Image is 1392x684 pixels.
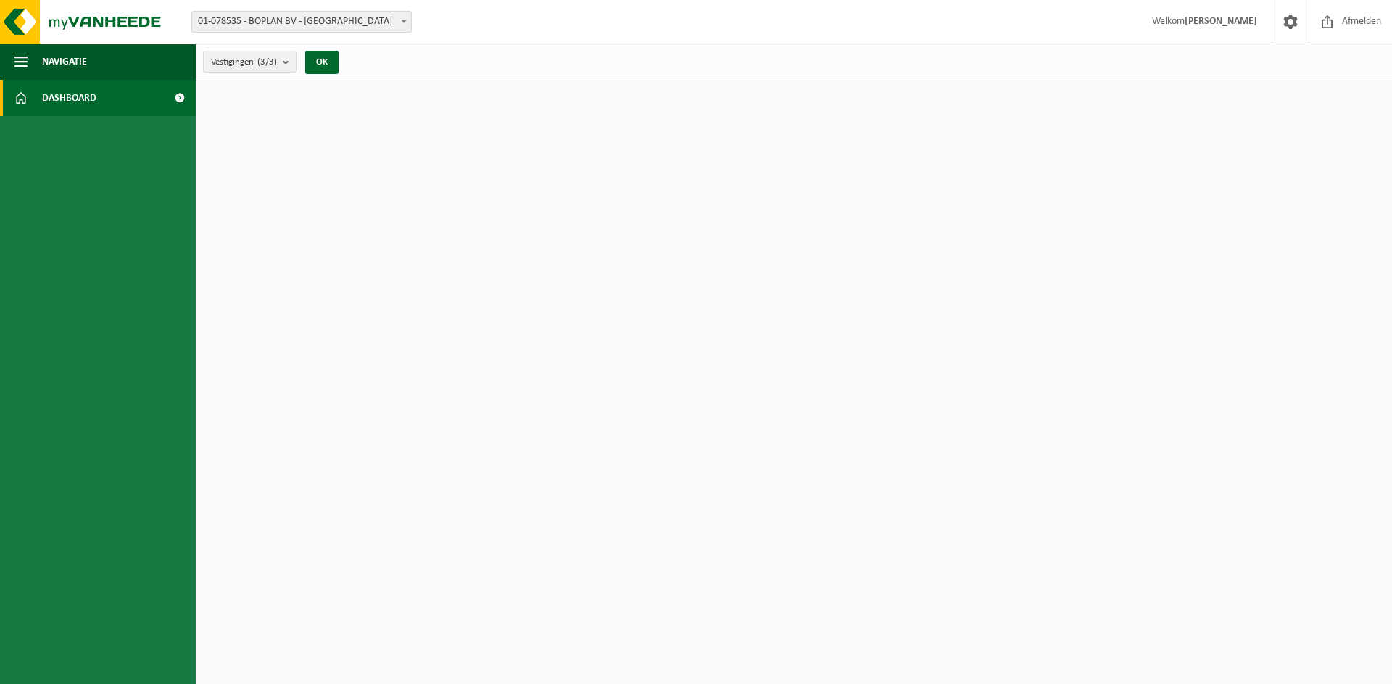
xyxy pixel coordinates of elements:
span: Dashboard [42,80,96,116]
count: (3/3) [257,57,277,67]
span: 01-078535 - BOPLAN BV - MOORSELE [192,12,411,32]
span: 01-078535 - BOPLAN BV - MOORSELE [191,11,412,33]
button: Vestigingen(3/3) [203,51,297,73]
button: OK [305,51,339,74]
span: Vestigingen [211,51,277,73]
span: Navigatie [42,44,87,80]
strong: [PERSON_NAME] [1185,16,1257,27]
